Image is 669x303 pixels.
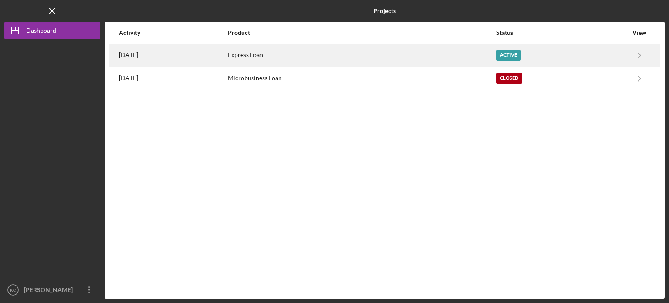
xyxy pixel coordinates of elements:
[373,7,396,14] b: Projects
[10,288,16,293] text: KC
[4,281,100,299] button: KC[PERSON_NAME]
[119,29,227,36] div: Activity
[4,22,100,39] button: Dashboard
[26,22,56,41] div: Dashboard
[496,29,628,36] div: Status
[496,50,521,61] div: Active
[228,44,496,66] div: Express Loan
[228,68,496,89] div: Microbusiness Loan
[119,75,138,82] time: 2025-06-01 18:23
[628,29,650,36] div: View
[228,29,496,36] div: Product
[496,73,522,84] div: Closed
[119,51,138,58] time: 2025-09-04 18:58
[22,281,78,301] div: [PERSON_NAME]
